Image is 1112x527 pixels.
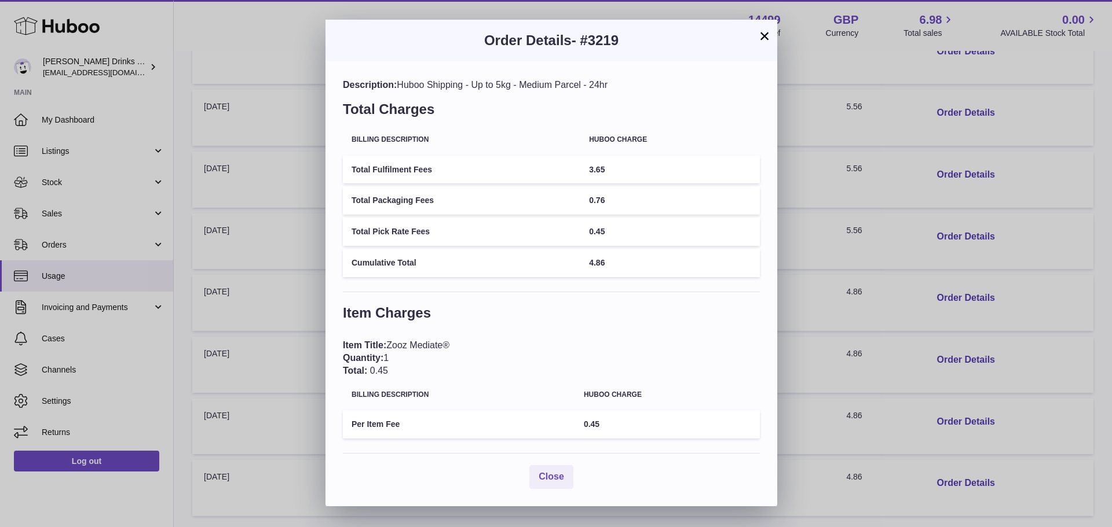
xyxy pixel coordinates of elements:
span: - #3219 [572,32,619,48]
button: × [758,29,771,43]
div: Huboo Shipping - Up to 5kg - Medium Parcel - 24hr [343,79,760,91]
h3: Total Charges [343,100,760,124]
td: Total Pick Rate Fees [343,218,580,246]
div: Zooz Mediate® 1 [343,339,760,377]
h3: Order Details [343,31,760,50]
span: 0.45 [584,419,599,429]
button: Close [529,465,573,489]
span: 0.45 [370,366,388,375]
td: Total Fulfilment Fees [343,156,580,184]
span: Item Title: [343,340,386,350]
span: Quantity: [343,353,383,363]
th: Huboo charge [575,382,760,407]
th: Billing Description [343,127,580,152]
span: 0.76 [589,196,605,205]
span: Close [539,471,564,481]
span: Total: [343,366,367,375]
td: Per Item Fee [343,410,575,438]
td: Total Packaging Fees [343,186,580,215]
h3: Item Charges [343,304,760,328]
span: Description: [343,80,397,90]
span: 4.86 [589,258,605,267]
td: Cumulative Total [343,249,580,277]
span: 3.65 [589,165,605,174]
th: Huboo charge [580,127,760,152]
th: Billing Description [343,382,575,407]
span: 0.45 [589,227,605,236]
